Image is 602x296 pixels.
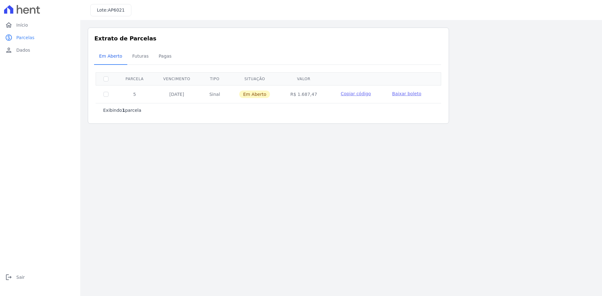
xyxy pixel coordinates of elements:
[16,22,28,28] span: Início
[5,21,13,29] i: home
[200,85,229,103] td: Sinal
[239,91,270,98] span: Em Aberto
[95,50,126,62] span: Em Aberto
[97,7,125,13] h3: Lote:
[229,72,280,85] th: Situação
[129,50,152,62] span: Futuras
[335,91,377,97] button: Copiar código
[94,34,442,43] h3: Extrato de Parcelas
[3,44,78,56] a: personDados
[127,49,154,65] a: Futuras
[16,274,25,280] span: Sair
[341,91,371,96] span: Copiar código
[3,31,78,44] a: paidParcelas
[392,91,421,97] a: Baixar boleto
[153,72,200,85] th: Vencimento
[3,19,78,31] a: homeInício
[154,49,177,65] a: Pagas
[153,85,200,103] td: [DATE]
[3,271,78,283] a: logoutSair
[122,108,125,113] b: 1
[16,47,30,53] span: Dados
[392,91,421,96] span: Baixar boleto
[116,85,153,103] td: 5
[103,107,141,113] p: Exibindo parcela
[155,50,175,62] span: Pagas
[16,34,34,41] span: Parcelas
[280,85,327,103] td: R$ 1.687,47
[116,72,153,85] th: Parcela
[5,46,13,54] i: person
[5,34,13,41] i: paid
[280,72,327,85] th: Valor
[94,49,127,65] a: Em Aberto
[108,8,125,13] span: AP6021
[5,273,13,281] i: logout
[200,72,229,85] th: Tipo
